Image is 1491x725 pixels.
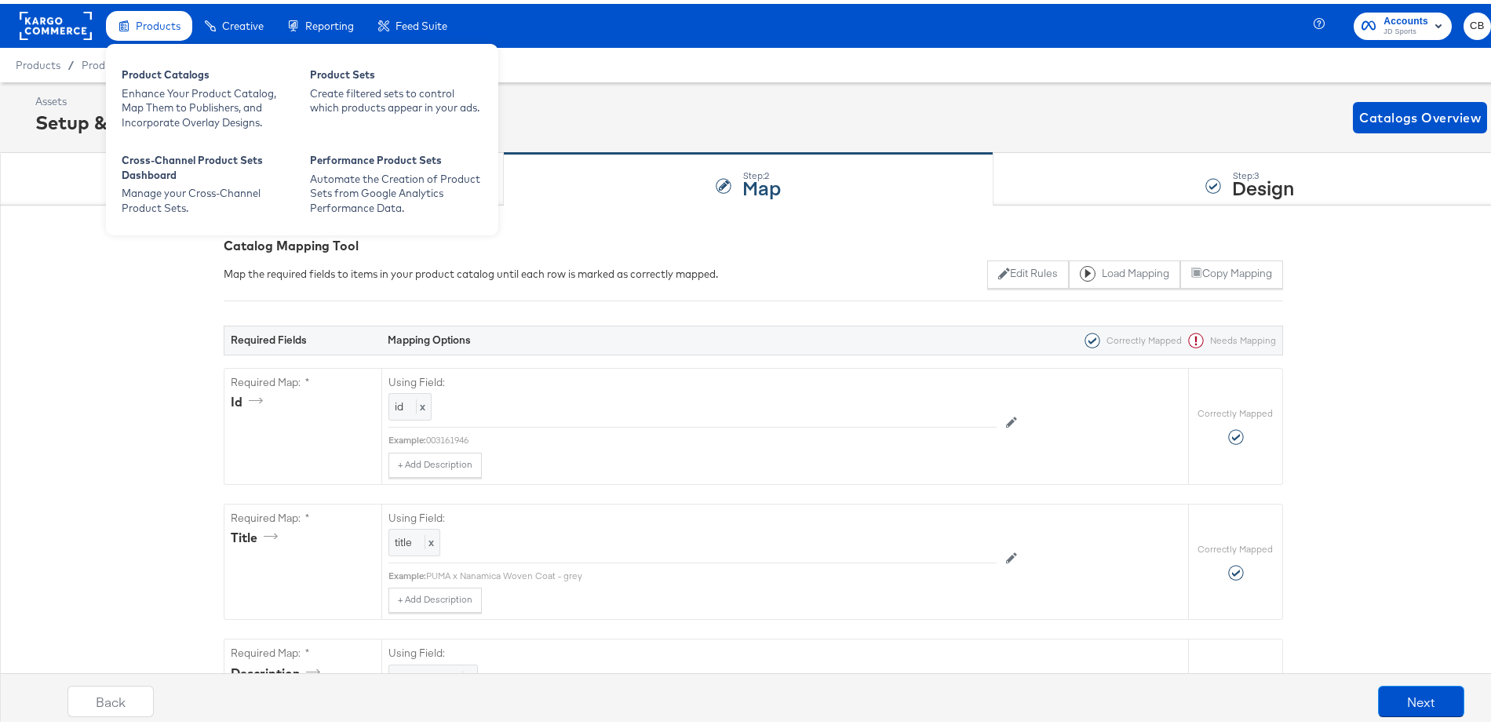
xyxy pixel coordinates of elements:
[35,90,232,105] div: Assets
[231,389,268,407] div: id
[416,395,425,410] span: x
[224,263,718,278] div: Map the required fields to items in your product catalog until each row is marked as correctly ma...
[388,584,482,609] button: + Add Description
[1233,170,1295,196] strong: Design
[1470,13,1485,31] span: CB
[1198,539,1274,552] label: Correctly Mapped
[1383,22,1428,35] span: JD Sports
[60,55,82,67] span: /
[1180,257,1283,285] button: Copy Mapping
[426,566,997,578] div: PUMA x Nanamica Woven Coat - grey
[67,682,154,713] button: Back
[224,233,1283,251] div: Catalog Mapping Tool
[231,642,375,657] label: Required Map: *
[1383,9,1428,26] span: Accounts
[395,395,403,410] span: id
[1078,329,1182,344] div: Correctly Mapped
[426,430,997,443] div: 003161946
[1198,403,1274,416] label: Correctly Mapped
[231,371,375,386] label: Required Map: *
[743,170,782,196] strong: Map
[388,566,426,578] div: Example:
[987,257,1068,285] button: Edit Rules
[1069,257,1180,285] button: Load Mapping
[396,16,447,28] span: Feed Suite
[388,430,426,443] div: Example:
[1359,103,1481,125] span: Catalogs Overview
[743,166,782,177] div: Step: 2
[388,449,482,474] button: + Add Description
[425,531,434,545] span: x
[222,16,264,28] span: Creative
[305,16,354,28] span: Reporting
[395,531,412,545] span: title
[388,371,997,386] label: Using Field:
[35,105,232,132] div: Setup & Map Catalog
[1233,166,1295,177] div: Step: 3
[231,329,307,343] strong: Required Fields
[231,525,283,543] div: title
[231,507,375,522] label: Required Map: *
[388,642,997,657] label: Using Field:
[388,507,997,522] label: Using Field:
[16,55,60,67] span: Products
[1182,329,1276,344] div: Needs Mapping
[136,16,180,28] span: Products
[1378,682,1464,713] button: Next
[82,55,169,67] span: Product Catalogs
[388,329,471,343] strong: Mapping Options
